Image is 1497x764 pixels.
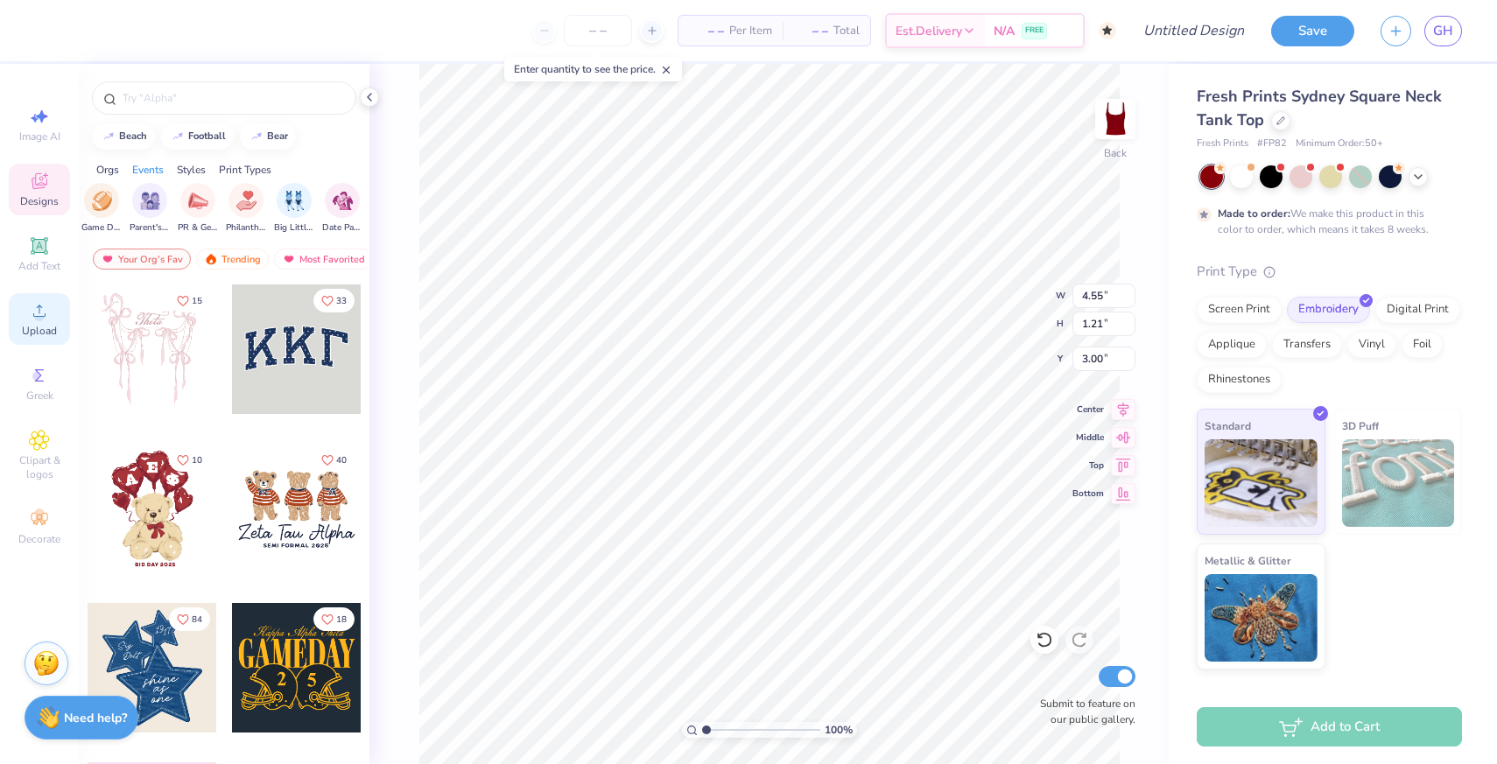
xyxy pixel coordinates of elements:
div: We make this product in this color to order, which means it takes 8 weeks. [1218,206,1433,237]
div: Print Types [219,162,271,178]
strong: Made to order: [1218,207,1290,221]
img: Standard [1205,439,1318,527]
span: Center [1072,403,1104,416]
div: filter for Philanthropy [226,183,266,235]
span: # FP82 [1257,137,1287,151]
div: Applique [1197,332,1267,358]
img: most_fav.gif [101,253,115,265]
span: Image AI [19,130,60,144]
div: filter for Date Parties & Socials [322,183,362,235]
span: Standard [1205,417,1251,435]
span: Philanthropy [226,221,266,235]
img: Game Day Image [92,191,112,211]
span: Upload [22,324,57,338]
img: trend_line.gif [249,131,264,142]
div: Print Type [1197,262,1462,282]
button: filter button [226,183,266,235]
span: Fresh Prints Sydney Square Neck Tank Top [1197,86,1442,130]
img: trending.gif [204,253,218,265]
button: filter button [178,183,218,235]
span: 33 [336,297,347,305]
div: Back [1104,145,1127,161]
span: Bottom [1072,487,1104,500]
span: Total [833,22,860,40]
span: Decorate [18,532,60,546]
span: N/A [994,22,1015,40]
button: filter button [322,183,362,235]
button: Like [313,607,355,631]
div: football [188,131,226,141]
div: filter for Parent's Weekend [130,183,170,235]
span: Minimum Order: 50 + [1296,137,1383,151]
div: Enter quantity to see the price. [504,57,682,81]
div: Vinyl [1347,332,1396,358]
span: Middle [1072,431,1104,444]
img: Back [1098,102,1133,137]
button: bear [240,123,296,150]
img: PR & General Image [188,191,208,211]
span: 10 [192,456,202,465]
span: Game Day [81,221,122,235]
img: Philanthropy Image [236,191,257,211]
span: 18 [336,615,347,624]
div: filter for Big Little Reveal [274,183,314,235]
img: most_fav.gif [282,253,296,265]
span: 40 [336,456,347,465]
span: Parent's Weekend [130,221,170,235]
span: – – [793,22,828,40]
span: Top [1072,459,1104,472]
button: football [161,123,234,150]
span: Add Text [18,259,60,273]
span: PR & General [178,221,218,235]
span: Per Item [729,22,772,40]
span: GH [1433,21,1453,41]
span: Date Parties & Socials [322,221,362,235]
div: Events [132,162,164,178]
img: Parent's Weekend Image [140,191,160,211]
button: Like [313,448,355,472]
div: Orgs [96,162,119,178]
button: Like [169,448,210,472]
div: Rhinestones [1197,367,1282,393]
img: 3D Puff [1342,439,1455,527]
div: beach [119,131,147,141]
span: Greek [26,389,53,403]
div: Digital Print [1375,297,1460,323]
div: Screen Print [1197,297,1282,323]
span: Fresh Prints [1197,137,1248,151]
input: – – [564,15,632,46]
span: – – [689,22,724,40]
strong: Need help? [64,710,127,726]
button: Like [169,289,210,312]
div: Transfers [1272,332,1342,358]
span: 15 [192,297,202,305]
img: Big Little Reveal Image [285,191,304,211]
img: Date Parties & Socials Image [333,191,353,211]
div: Embroidery [1287,297,1370,323]
div: Foil [1402,332,1443,358]
input: Untitled Design [1129,13,1258,48]
input: Try "Alpha" [121,89,345,107]
div: Most Favorited [274,249,373,270]
span: Clipart & logos [9,453,70,481]
span: Metallic & Glitter [1205,551,1291,570]
button: Like [169,607,210,631]
span: FREE [1025,25,1044,37]
span: Est. Delivery [896,22,962,40]
div: Your Org's Fav [93,249,191,270]
span: Designs [20,194,59,208]
label: Submit to feature on our public gallery. [1030,696,1135,727]
div: Styles [177,162,206,178]
span: Big Little Reveal [274,221,314,235]
img: trend_line.gif [102,131,116,142]
button: Like [313,289,355,312]
span: 84 [192,615,202,624]
button: filter button [274,183,314,235]
img: trend_line.gif [171,131,185,142]
span: 100 % [825,722,853,738]
button: Save [1271,16,1354,46]
div: Trending [196,249,269,270]
div: filter for PR & General [178,183,218,235]
a: GH [1424,16,1462,46]
button: beach [92,123,155,150]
